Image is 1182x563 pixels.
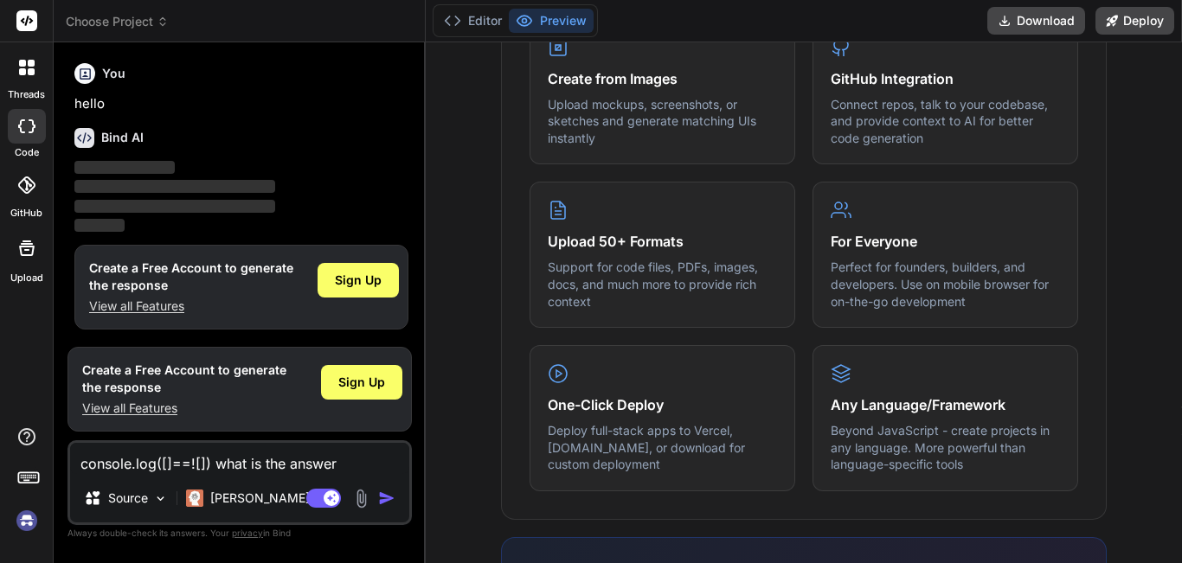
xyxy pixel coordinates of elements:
h1: Create a Free Account to generate the response [82,361,286,396]
span: Sign Up [335,272,382,289]
textarea: console.log([]==![]) what is the answer [70,443,409,474]
button: Download [987,7,1085,35]
h4: For Everyone [831,231,1060,252]
label: Upload [10,271,43,285]
img: attachment [351,489,371,509]
button: Deploy [1095,7,1174,35]
button: Editor [437,9,509,33]
img: signin [12,506,42,535]
h6: You [102,65,125,82]
p: View all Features [82,400,286,417]
p: Support for code files, PDFs, images, docs, and much more to provide rich context [548,259,777,310]
h4: GitHub Integration [831,68,1060,89]
h1: Create a Free Account to generate the response [89,259,293,294]
button: Preview [509,9,594,33]
p: Upload mockups, screenshots, or sketches and generate matching UIs instantly [548,96,777,147]
h4: Create from Images [548,68,777,89]
span: ‌ [74,161,175,174]
img: icon [378,489,395,507]
span: Sign Up [338,374,385,391]
label: GitHub [10,206,42,221]
label: code [15,145,39,160]
img: Claude 4 Sonnet [186,489,203,507]
p: Deploy full-stack apps to Vercel, [DOMAIN_NAME], or download for custom deployment [548,422,777,473]
h4: Any Language/Framework [831,394,1060,415]
span: ‌ [74,180,275,193]
span: ‌ [74,200,275,213]
p: Perfect for founders, builders, and developers. Use on mobile browser for on-the-go development [831,259,1060,310]
span: ‌ [74,219,125,232]
h6: Bind AI [101,129,144,146]
span: Choose Project [66,13,169,30]
p: View all Features [89,297,293,315]
label: threads [8,87,45,102]
p: Connect repos, talk to your codebase, and provide context to AI for better code generation [831,96,1060,147]
span: privacy [232,528,263,538]
p: [PERSON_NAME] 4 S.. [210,489,339,507]
p: Source [108,489,148,507]
p: Beyond JavaScript - create projects in any language. More powerful than language-specific tools [831,422,1060,473]
h4: One-Click Deploy [548,394,777,415]
img: Pick Models [153,491,168,506]
p: Always double-check its answers. Your in Bind [67,525,412,541]
p: hello [74,94,408,114]
h4: Upload 50+ Formats [548,231,777,252]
